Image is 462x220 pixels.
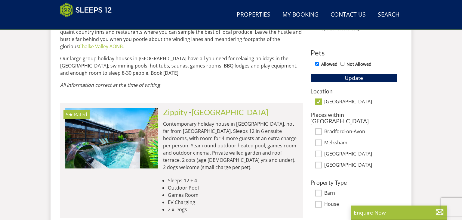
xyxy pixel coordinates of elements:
label: Allowed [321,61,337,68]
iframe: Customer reviews powered by Trustpilot [57,21,120,26]
h3: Places within [GEOGRAPHIC_DATA] [310,112,397,124]
a: Zippity [163,108,187,117]
span: - [189,108,268,117]
button: Update [310,74,397,82]
label: [GEOGRAPHIC_DATA] [324,162,397,169]
label: [GEOGRAPHIC_DATA] [324,151,397,158]
a: Properties [234,8,273,22]
li: 2 x Dogs [168,206,298,213]
img: Sleeps 12 [60,2,112,17]
iframe: LiveChat chat widget [344,5,462,220]
a: [GEOGRAPHIC_DATA] [192,108,268,117]
label: House [324,201,397,208]
label: [GEOGRAPHIC_DATA] [324,99,397,105]
span: Zippity has a 5 star rating under the Quality in Tourism Scheme [66,111,73,118]
p: Contemporary holiday house in [GEOGRAPHIC_DATA], not far from [GEOGRAPHIC_DATA]. Sleeps 12 in 6 e... [163,120,298,171]
h3: Property Type [310,179,397,186]
li: Sleeps 12 + 4 [168,177,298,184]
h3: Location [310,88,397,94]
label: Barn [324,190,397,197]
li: EV Charging [168,199,298,206]
a: 5★ Rated [65,108,158,168]
label: Melksham [324,140,397,146]
a: My Booking [280,8,321,22]
a: Chalke Valley AONB [79,43,123,50]
h3: Pets [310,49,397,57]
label: Bradford-on-Avon [324,129,397,135]
img: zippity-holiday-home-wiltshire-sleeps-12-hot-tub.original.jpg [65,108,158,168]
em: All information correct at the time of writing [60,82,160,88]
li: Outdoor Pool [168,184,298,191]
a: Contact Us [328,8,368,22]
li: Games Room [168,191,298,199]
span: Rated [74,111,87,118]
p: Our large group holiday houses in [GEOGRAPHIC_DATA] have all you need for relaxing holidays in th... [60,55,303,77]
